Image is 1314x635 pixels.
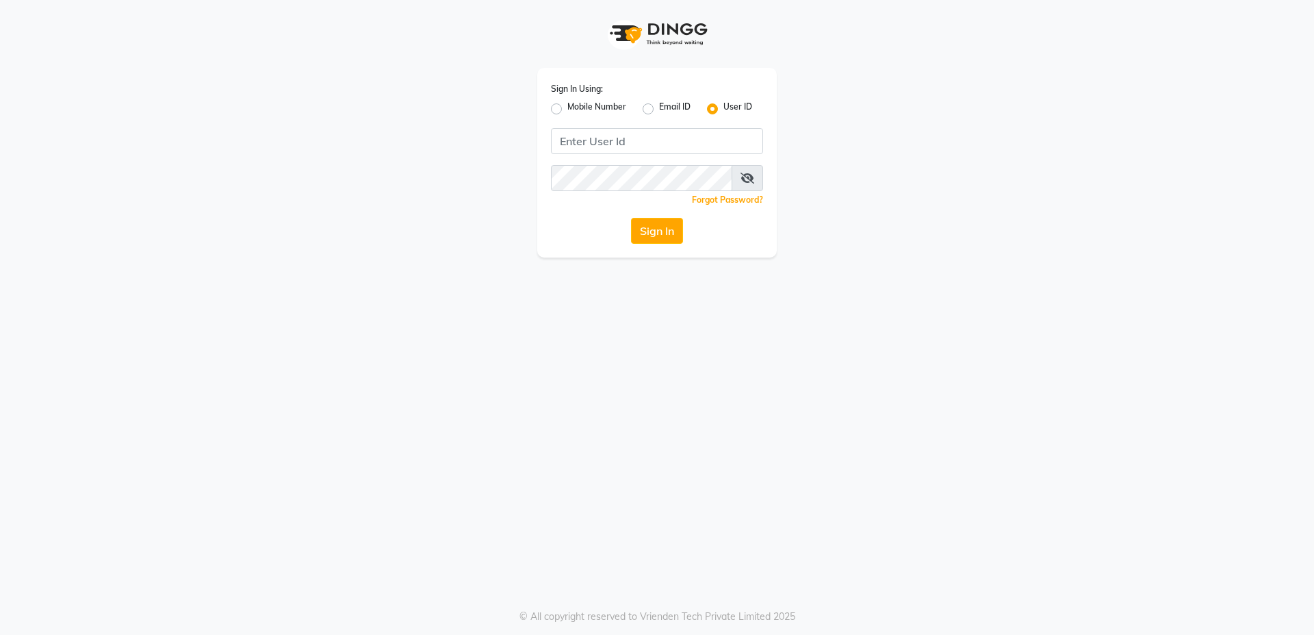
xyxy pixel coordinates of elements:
[551,165,732,191] input: Username
[659,101,691,117] label: Email ID
[551,83,603,95] label: Sign In Using:
[567,101,626,117] label: Mobile Number
[723,101,752,117] label: User ID
[602,14,712,54] img: logo1.svg
[631,218,683,244] button: Sign In
[551,128,763,154] input: Username
[692,195,763,205] a: Forgot Password?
